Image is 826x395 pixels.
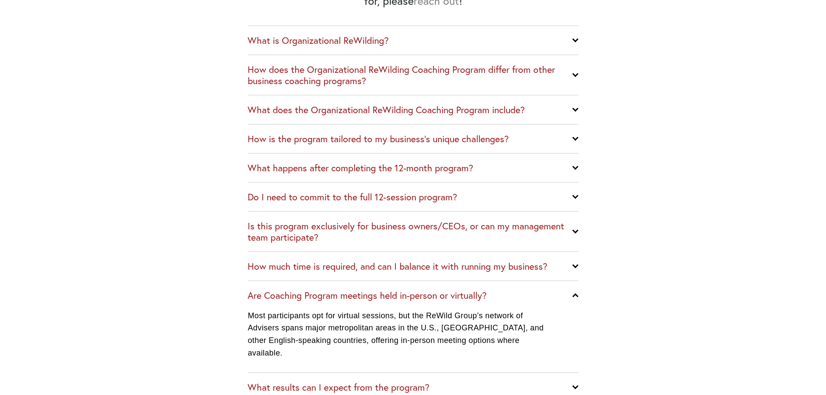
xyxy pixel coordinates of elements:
button: How does the Organizational ReWilding Coaching Program differ from other business coaching programs? [248,55,578,95]
button: What does the Organizational ReWilding Coaching Program include? [248,95,578,124]
span: Is this program exclusively for business owners/CEOs, or can my management team participate? [248,220,572,243]
p: Plugin is loading... [19,30,111,39]
button: How is the program tailored to my business’s unique challenges? [248,124,578,153]
button: Do I need to commit to the full 12-session program? [248,183,578,211]
span: What results can I expect from the program? [248,382,572,393]
div: Are Coaching Program meetings held in-person or virtually? [248,310,578,372]
span: What happens after completing the 12-month program? [248,162,572,173]
button: What is Organizational ReWilding? [248,26,578,55]
button: Are Coaching Program meetings held in-person or virtually? [248,281,578,310]
span: How is the program tailored to my business’s unique challenges? [248,133,572,144]
button: What happens after completing the 12-month program? [248,153,578,182]
p: Most participants opt for virtual sessions, but the ReWild Group’s network of Advisers spans majo... [248,310,545,359]
span: Do I need to commit to the full 12-session program? [248,191,572,202]
span: Are Coaching Program meetings held in-person or virtually? [248,290,572,301]
button: Is this program exclusively for business owners/CEOs, or can my management team participate? [248,212,578,251]
button: How much time is required, and can I balance it with running my business? [248,252,578,281]
span: What does the Organizational ReWilding Coaching Program include? [248,104,572,115]
span: How does the Organizational ReWilding Coaching Program differ from other business coaching programs? [248,64,572,86]
img: Rough Water SEO [7,42,124,147]
p: Get ready! [19,22,111,30]
a: Need help? [13,51,28,65]
img: SEOSpace [61,7,69,15]
span: What is Organizational ReWilding? [248,35,572,46]
span: How much time is required, and can I balance it with running my business? [248,261,572,272]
